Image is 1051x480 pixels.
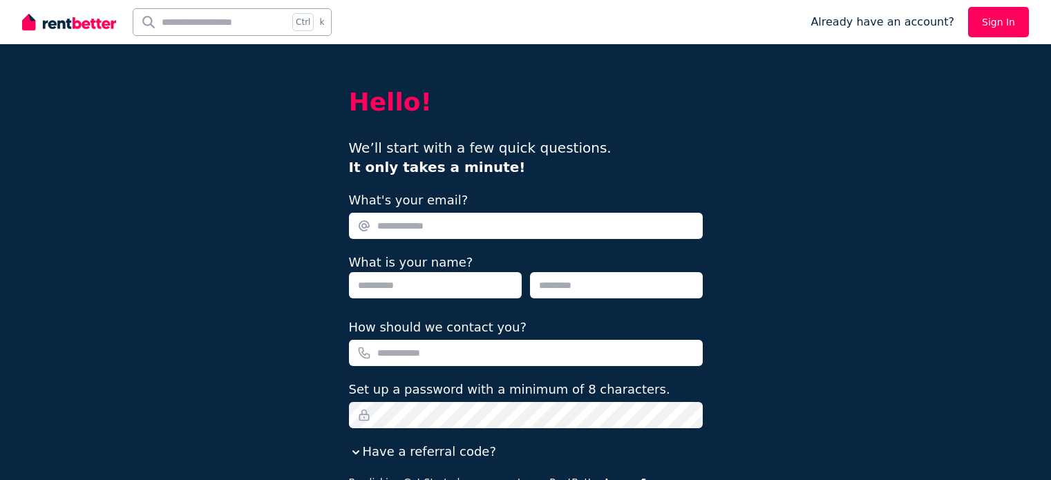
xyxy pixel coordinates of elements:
span: We’ll start with a few quick questions. [349,140,612,175]
button: Have a referral code? [349,442,496,461]
label: How should we contact you? [349,318,527,337]
label: Set up a password with a minimum of 8 characters. [349,380,670,399]
label: What's your email? [349,191,468,210]
label: What is your name? [349,255,473,269]
span: Ctrl [292,13,314,31]
span: k [319,17,324,28]
span: Already have an account? [811,14,954,30]
b: It only takes a minute! [349,159,526,175]
img: RentBetter [22,12,116,32]
h2: Hello! [349,88,703,116]
a: Sign In [968,7,1029,37]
